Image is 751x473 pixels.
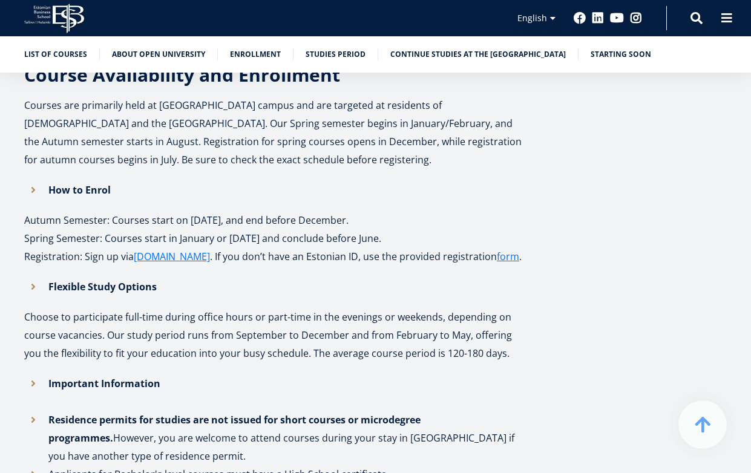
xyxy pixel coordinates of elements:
a: Linkedin [592,12,604,24]
a: form [497,247,519,266]
a: Continue studies at the [GEOGRAPHIC_DATA] [390,48,566,60]
a: Facebook [574,12,586,24]
li: However, you are welcome to attend courses during your stay in [GEOGRAPHIC_DATA] if you have anot... [24,411,527,465]
a: About Open University [112,48,205,60]
a: Studies period [306,48,366,60]
a: [DOMAIN_NAME] [134,247,210,266]
p: Choose to participate full-time during office hours or part-time in the evenings or weekends, dep... [24,308,527,362]
a: List of Courses [24,48,87,60]
p: Autumn Semester: Courses start on [DATE], and end before December. Spring Semester: Courses start... [24,211,527,247]
strong: Residence permits for studies are not issued for short courses or microdegree programmes. [48,413,421,445]
strong: How to Enrol [48,183,111,197]
a: Enrollment [230,48,281,60]
p: Registration: Sign up via . If you don’t have an Estonian ID, use the provided registration . [24,247,527,266]
a: Starting soon [591,48,651,60]
p: Courses are primarily held at [GEOGRAPHIC_DATA] campus and are targeted at residents of [DEMOGRAP... [24,96,527,169]
strong: Important Information [48,377,160,390]
strong: Flexible Study Options [48,280,157,293]
a: Youtube [610,12,624,24]
a: Instagram [630,12,642,24]
strong: Course Availability and Enrollment [24,62,340,87]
